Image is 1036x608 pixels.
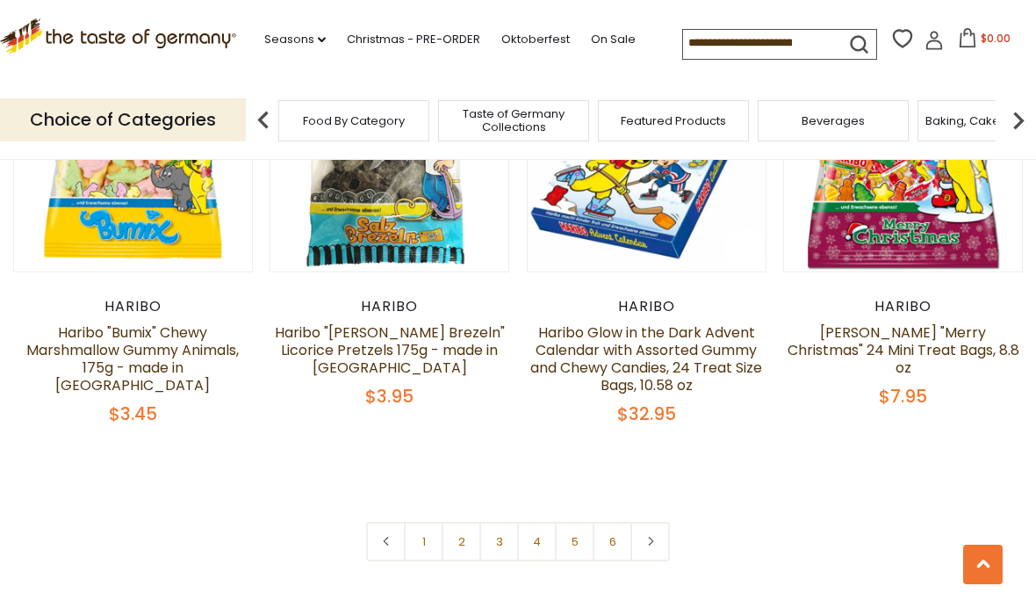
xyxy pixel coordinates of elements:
a: [PERSON_NAME] "Merry Christmas" 24 Mini Treat Bags, 8.8 oz [788,322,1019,378]
span: $32.95 [617,402,676,426]
span: $3.95 [365,384,414,409]
a: 6 [593,522,632,561]
a: On Sale [591,30,636,49]
div: Haribo [527,298,766,315]
button: $0.00 [947,28,1022,54]
div: Haribo [13,298,253,315]
a: Haribo "[PERSON_NAME] Brezeln" Licorice Pretzels 175g - made in [GEOGRAPHIC_DATA] [275,322,505,378]
a: Christmas - PRE-ORDER [347,30,480,49]
a: 3 [479,522,519,561]
a: Seasons [264,30,326,49]
a: 5 [555,522,594,561]
a: Haribo Glow in the Dark Advent Calendar with Assorted Gummy and Chewy Candies, 24 Treat Size Bags... [530,322,762,395]
a: Featured Products [621,114,726,127]
a: 4 [517,522,557,561]
span: $3.45 [109,402,157,426]
a: 2 [442,522,481,561]
div: Haribo [270,298,509,315]
a: Beverages [802,114,865,127]
div: Haribo [783,298,1023,315]
a: 1 [404,522,443,561]
img: previous arrow [246,103,281,138]
a: Haribo "Bumix" Chewy Marshmallow Gummy Animals, 175g - made in [GEOGRAPHIC_DATA] [26,322,239,395]
a: Taste of Germany Collections [443,107,584,134]
img: next arrow [1001,103,1036,138]
a: Food By Category [303,114,405,127]
span: $7.95 [879,384,927,409]
a: Oktoberfest [501,30,570,49]
span: $0.00 [981,31,1011,46]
